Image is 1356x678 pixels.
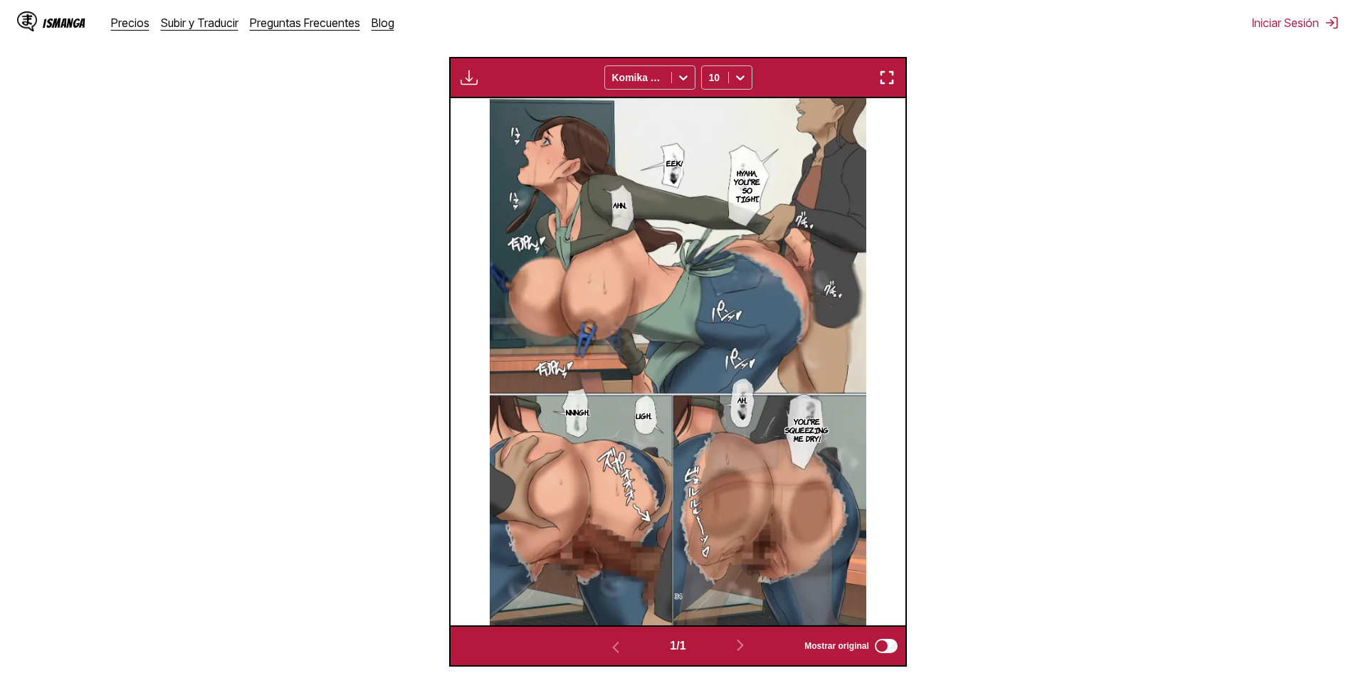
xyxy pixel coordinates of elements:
[875,639,898,653] input: Mostrar original
[563,405,593,419] p: Nnngh...
[607,639,624,656] img: Previous page
[663,156,685,170] p: Eek!
[43,16,85,30] div: IsManga
[111,16,149,30] a: Precios
[731,166,763,206] p: Hyaha, you're so tight.
[250,16,360,30] a: Preguntas Frecuentes
[782,414,831,445] p: You're squeezing me dry!
[1325,16,1339,30] img: Sign out
[1252,16,1339,30] button: Iniciar Sesión
[670,640,685,652] span: 1 / 1
[732,637,749,654] img: Next page
[461,69,478,86] img: Download translated images
[804,641,869,651] span: Mostrar original
[372,16,394,30] a: Blog
[878,69,895,86] img: Enter fullscreen
[17,11,37,31] img: IsManga Logo
[735,393,750,407] p: Ah...
[633,408,655,423] p: Ugh...
[17,11,111,34] a: IsManga LogoIsManga
[610,198,630,212] p: Ahn...
[161,16,238,30] a: Subir y Traducir
[490,98,866,625] img: Manga Panel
